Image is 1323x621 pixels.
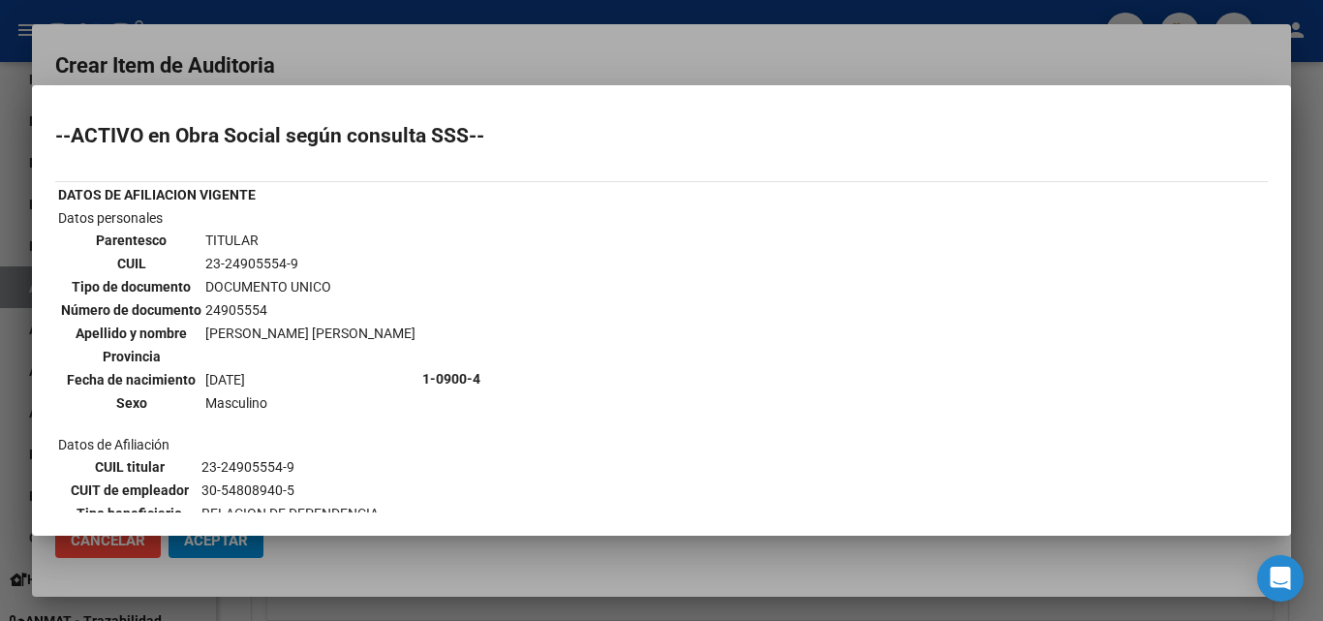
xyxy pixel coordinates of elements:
[60,503,199,524] th: Tipo beneficiario
[204,369,416,390] td: [DATE]
[200,503,380,524] td: RELACION DE DEPENDENCIA
[200,480,380,501] td: 30-54808940-5
[55,126,1268,145] h2: --ACTIVO en Obra Social según consulta SSS--
[60,230,202,251] th: Parentesco
[204,323,416,344] td: [PERSON_NAME] [PERSON_NAME]
[60,323,202,344] th: Apellido y nombre
[60,299,202,321] th: Número de documento
[200,456,380,478] td: 23-24905554-9
[60,346,202,367] th: Provincia
[204,392,416,414] td: Masculino
[58,187,256,202] b: DATOS DE AFILIACION VIGENTE
[60,369,202,390] th: Fecha de nacimiento
[204,230,416,251] td: TITULAR
[60,456,199,478] th: CUIL titular
[204,276,416,297] td: DOCUMENTO UNICO
[422,371,480,387] b: 1-0900-4
[60,392,202,414] th: Sexo
[1257,555,1304,602] div: Open Intercom Messenger
[60,276,202,297] th: Tipo de documento
[60,253,202,274] th: CUIL
[204,253,416,274] td: 23-24905554-9
[60,480,199,501] th: CUIT de empleador
[204,299,416,321] td: 24905554
[57,207,419,550] td: Datos personales Datos de Afiliación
